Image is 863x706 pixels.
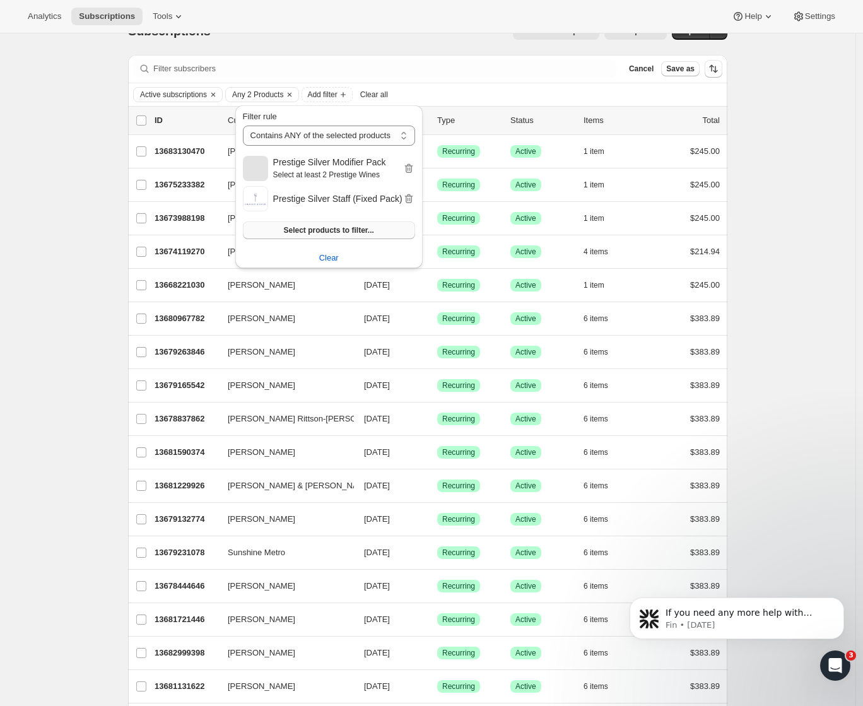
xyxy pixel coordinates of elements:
p: Select at least 2 Prestige Wines [273,168,402,181]
input: Filter subscribers [153,60,616,78]
div: 13673988198[PERSON_NAME][DATE]SuccessRecurringSuccessActive1 item$245.00 [155,209,720,227]
span: Tools [153,11,172,21]
span: Help [744,11,761,21]
div: 13678837862[PERSON_NAME] Rittson-[PERSON_NAME][DATE]SuccessRecurringSuccessActive6 items$383.89 [155,410,720,428]
div: 13668221030[PERSON_NAME][DATE]SuccessRecurringSuccessActive1 item$245.00 [155,276,720,294]
span: $383.89 [690,380,720,390]
div: 13678444646[PERSON_NAME][DATE]SuccessRecurringSuccessActive6 items$383.89 [155,577,720,595]
div: 13680967782[PERSON_NAME][DATE]SuccessRecurringSuccessActive6 items$383.89 [155,310,720,327]
span: Active [515,213,536,223]
span: Active [515,514,536,524]
span: Active [515,548,536,558]
button: Clear [207,88,220,102]
span: 6 items [584,615,608,625]
p: 13681721446 [155,613,218,626]
div: 13681721446[PERSON_NAME][DATE]SuccessRecurringSuccessActive6 items$383.89 [155,611,720,628]
span: [DATE] [364,581,390,591]
span: Recurring [442,615,475,625]
span: Active [515,380,536,391]
button: 6 items [584,577,622,595]
span: Recurring [442,447,475,457]
span: Clear [319,252,339,264]
div: 13681131622[PERSON_NAME][DATE]SuccessRecurringSuccessActive6 items$383.89 [155,678,720,695]
p: 13681229926 [155,479,218,492]
span: [PERSON_NAME] [228,613,295,626]
span: [PERSON_NAME] [228,580,295,592]
span: [PERSON_NAME] [228,179,295,191]
span: [PERSON_NAME] [228,680,295,693]
div: 13679132774[PERSON_NAME][DATE]SuccessRecurringSuccessActive6 items$383.89 [155,510,720,528]
h2: Prestige Silver Staff (Fixed Pack) [273,192,402,205]
button: Clear [283,88,296,102]
div: 13675233382[PERSON_NAME][DATE]SuccessRecurringSuccessActive1 item$245.00 [155,176,720,194]
span: $383.89 [690,548,720,557]
p: Customer [228,114,354,127]
span: $383.89 [690,414,720,423]
span: Clear all [360,90,388,100]
span: Recurring [442,648,475,658]
span: Analytics [28,11,61,21]
span: Recurring [442,146,475,156]
div: 13679263846[PERSON_NAME][DATE]SuccessRecurringSuccessActive6 items$383.89 [155,343,720,361]
button: [PERSON_NAME] [220,309,346,329]
p: 13678837862 [155,413,218,425]
span: [PERSON_NAME] [228,346,295,358]
span: 6 items [584,314,608,324]
button: 1 item [584,276,618,294]
button: [PERSON_NAME] [220,375,346,396]
p: 13683130470 [155,145,218,158]
span: Add filter [307,90,337,100]
span: $383.89 [690,481,720,490]
span: [DATE] [364,615,390,624]
span: Active [515,180,536,190]
button: [PERSON_NAME] [220,676,346,697]
p: 13681590374 [155,446,218,459]
button: 1 item [584,176,618,194]
iframe: Intercom live chat [820,650,850,681]
button: 6 items [584,410,622,428]
span: 6 items [584,414,608,424]
p: 13679231078 [155,546,218,559]
span: 6 items [584,347,608,357]
span: Active [515,481,536,491]
span: [PERSON_NAME] [228,446,295,459]
button: Clear subscription product filter [235,248,423,268]
span: $383.89 [690,347,720,356]
span: 1 item [584,180,604,190]
div: Type [437,114,500,127]
button: [PERSON_NAME] [220,342,346,362]
div: 13681229926[PERSON_NAME] & [PERSON_NAME][DATE]SuccessRecurringSuccessActive6 items$383.89 [155,477,720,495]
p: 13682999398 [155,647,218,659]
span: Active [515,280,536,290]
span: Active [515,615,536,625]
span: [DATE] [364,481,390,490]
button: Cancel [624,61,659,76]
button: [PERSON_NAME] [220,509,346,529]
span: [DATE] [364,280,390,290]
button: [PERSON_NAME] [220,442,346,462]
span: 6 items [584,447,608,457]
button: Any 2 Products [226,88,283,102]
div: IDCustomerBilling DateTypeStatusItemsTotal [155,114,720,127]
span: 1 item [584,213,604,223]
button: 1 item [584,143,618,160]
span: [PERSON_NAME] [228,647,295,659]
button: Save as [661,61,700,76]
span: $383.89 [690,447,720,457]
div: 13679165542[PERSON_NAME][DATE]SuccessRecurringSuccessActive6 items$383.89 [155,377,720,394]
span: [DATE] [364,648,390,657]
span: $245.00 [690,280,720,290]
span: [PERSON_NAME] Rittson-[PERSON_NAME] [228,413,393,425]
button: Subscriptions [71,8,143,25]
span: $383.89 [690,681,720,691]
span: Recurring [442,548,475,558]
iframe: Intercom notifications message [611,571,863,672]
button: 6 items [584,444,622,461]
button: Add filter [302,87,352,102]
span: Active [515,314,536,324]
span: [PERSON_NAME] [228,513,295,526]
p: Status [510,114,573,127]
button: Help [724,8,782,25]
